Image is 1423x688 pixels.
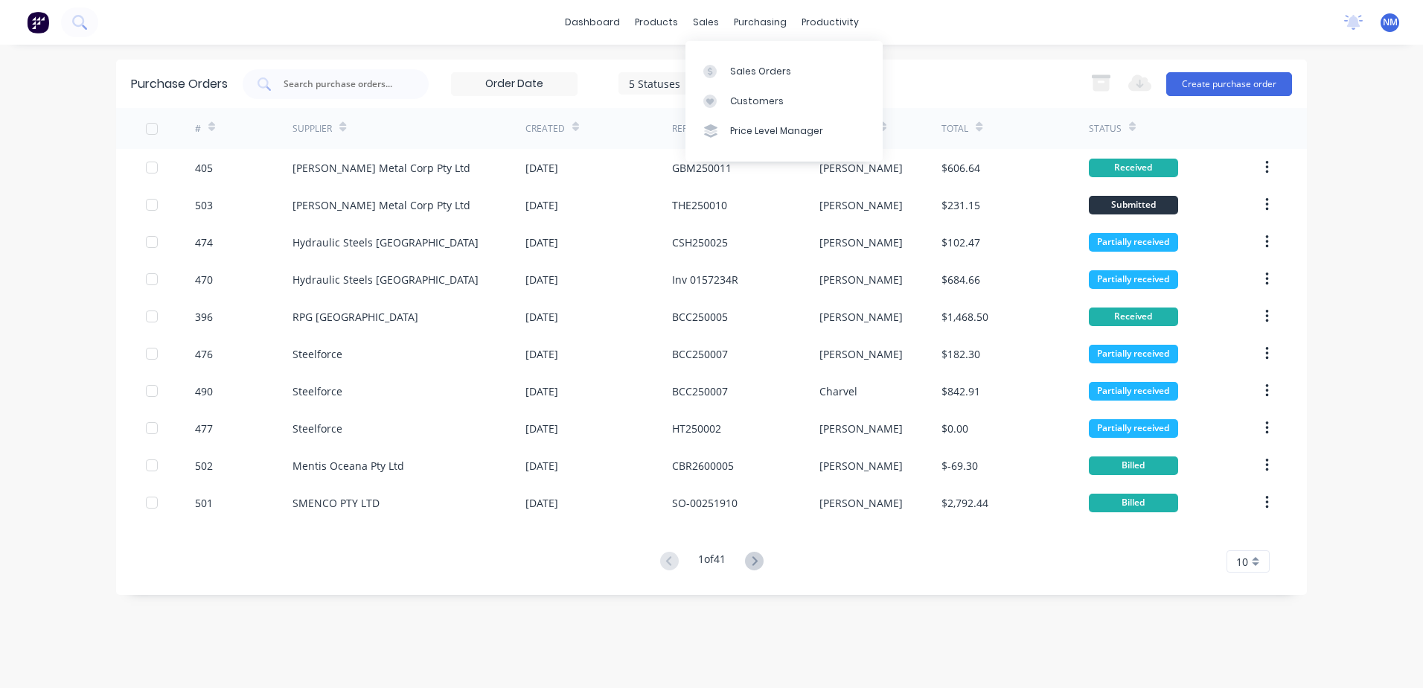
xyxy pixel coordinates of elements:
div: 1 of 41 [698,551,726,573]
div: Created [525,122,565,136]
div: $606.64 [941,160,980,176]
div: [PERSON_NAME] [819,346,903,362]
a: Customers [685,86,883,116]
div: $842.91 [941,383,980,399]
div: [PERSON_NAME] [819,272,903,287]
div: $684.66 [941,272,980,287]
div: RPG [GEOGRAPHIC_DATA] [292,309,418,325]
div: Received [1089,308,1178,326]
div: SMENCO PTY LTD [292,495,380,511]
input: Search purchase orders... [282,77,406,92]
div: Partially received [1089,382,1178,401]
div: SO-00251910 [672,495,738,511]
div: sales [685,11,726,34]
div: Price Level Manager [730,124,823,138]
div: Partially received [1089,419,1178,438]
div: BCC250007 [672,383,728,399]
button: Create purchase order [1166,72,1292,96]
div: [PERSON_NAME] [819,160,903,176]
div: THE250010 [672,197,727,213]
div: CSH250025 [672,235,728,250]
div: [DATE] [525,309,558,325]
div: Billed [1089,494,1178,512]
div: 476 [195,346,213,362]
div: Billed [1089,456,1178,475]
div: [PERSON_NAME] Metal Corp Pty Ltd [292,160,470,176]
div: GBM250011 [672,160,732,176]
div: Partially received [1089,270,1178,289]
div: [DATE] [525,421,558,436]
img: Factory [27,11,49,34]
div: [DATE] [525,235,558,250]
div: Hydraulic Steels [GEOGRAPHIC_DATA] [292,272,479,287]
div: Hydraulic Steels [GEOGRAPHIC_DATA] [292,235,479,250]
div: $182.30 [941,346,980,362]
div: $0.00 [941,421,968,436]
div: purchasing [726,11,794,34]
div: $231.15 [941,197,980,213]
div: 503 [195,197,213,213]
div: Submitted [1089,196,1178,214]
div: [PERSON_NAME] [819,495,903,511]
div: Steelforce [292,421,342,436]
div: Charvel [819,383,857,399]
div: [DATE] [525,272,558,287]
div: 405 [195,160,213,176]
div: [PERSON_NAME] [819,309,903,325]
div: [PERSON_NAME] [819,458,903,474]
div: Partially received [1089,345,1178,363]
div: Reference [672,122,720,136]
div: Inv 0157234R [672,272,738,287]
div: Customers [730,95,784,108]
div: Received [1089,159,1178,177]
div: 396 [195,309,213,325]
div: [PERSON_NAME] [819,421,903,436]
div: 501 [195,495,213,511]
span: NM [1383,16,1398,29]
div: $1,468.50 [941,309,988,325]
div: [PERSON_NAME] [819,197,903,213]
div: Total [941,122,968,136]
div: $102.47 [941,235,980,250]
div: [DATE] [525,346,558,362]
div: Sales Orders [730,65,791,78]
div: Steelforce [292,383,342,399]
div: Steelforce [292,346,342,362]
a: Price Level Manager [685,116,883,146]
div: Status [1089,122,1122,136]
div: 470 [195,272,213,287]
div: [PERSON_NAME] Metal Corp Pty Ltd [292,197,470,213]
div: Mentis Oceana Pty Ltd [292,458,404,474]
a: Sales Orders [685,56,883,86]
div: $-69.30 [941,458,978,474]
div: Partially received [1089,233,1178,252]
div: 490 [195,383,213,399]
div: [DATE] [525,383,558,399]
input: Order Date [452,73,577,95]
div: productivity [794,11,866,34]
div: 5 Statuses [629,75,735,91]
div: 474 [195,235,213,250]
div: Purchase Orders [131,75,228,93]
div: [DATE] [525,197,558,213]
div: [DATE] [525,160,558,176]
div: [PERSON_NAME] [819,235,903,250]
div: 477 [195,421,213,436]
div: $2,792.44 [941,495,988,511]
div: HT250002 [672,421,721,436]
div: # [195,122,201,136]
div: CBR2600005 [672,458,734,474]
div: BCC250005 [672,309,728,325]
div: [DATE] [525,495,558,511]
div: products [627,11,685,34]
div: BCC250007 [672,346,728,362]
div: Supplier [292,122,332,136]
div: [DATE] [525,458,558,474]
div: 502 [195,458,213,474]
span: 10 [1236,554,1248,570]
a: dashboard [557,11,627,34]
